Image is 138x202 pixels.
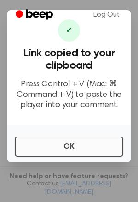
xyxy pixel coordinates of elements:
button: OK [15,137,123,157]
a: Log Out [84,4,129,26]
div: ✔ [58,19,80,42]
p: Press Control + V (Mac: ⌘ Command + V) to paste the player into your comment. [15,79,123,111]
h3: Link copied to your clipboard [15,47,123,72]
a: Beep [9,6,61,24]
